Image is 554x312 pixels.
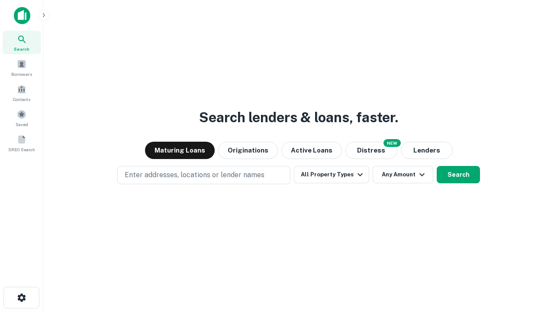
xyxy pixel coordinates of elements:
[3,131,41,155] a: SREO Search
[14,45,29,52] span: Search
[16,121,28,128] span: Saved
[125,170,264,180] p: Enter addresses, locations or lender names
[117,166,290,184] button: Enter addresses, locations or lender names
[14,7,30,24] img: capitalize-icon.png
[383,139,401,147] div: NEW
[373,166,433,183] button: Any Amount
[11,71,32,78] span: Borrowers
[8,146,35,153] span: SREO Search
[218,142,278,159] button: Originations
[345,142,397,159] button: Search distressed loans with lien and other non-mortgage details.
[437,166,480,183] button: Search
[3,31,41,54] a: Search
[13,96,30,103] span: Contacts
[3,56,41,79] a: Borrowers
[145,142,215,159] button: Maturing Loans
[3,81,41,104] a: Contacts
[511,243,554,284] iframe: Chat Widget
[294,166,369,183] button: All Property Types
[281,142,342,159] button: Active Loans
[401,142,453,159] button: Lenders
[3,106,41,130] a: Saved
[199,107,398,128] h3: Search lenders & loans, faster.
